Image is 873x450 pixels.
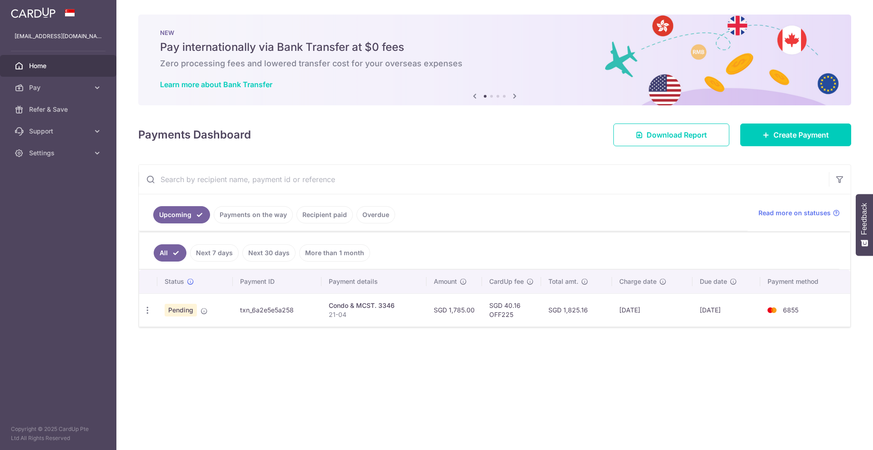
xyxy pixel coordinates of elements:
td: SGD 40.16 OFF225 [482,293,541,326]
td: [DATE] [692,293,760,326]
span: Amount [434,277,457,286]
th: Payment ID [233,270,321,293]
th: Payment method [760,270,850,293]
a: All [154,244,186,262]
span: Status [165,277,184,286]
th: Payment details [321,270,426,293]
a: Create Payment [740,124,851,146]
img: Bank transfer banner [138,15,851,105]
p: [EMAIL_ADDRESS][DOMAIN_NAME] [15,32,102,41]
button: Feedback - Show survey [856,194,873,256]
p: 21-04 [329,310,419,319]
span: Total amt. [548,277,578,286]
a: Read more on statuses [758,208,840,218]
span: Settings [29,148,89,158]
span: Create Payment [773,129,829,140]
span: Pending [165,304,197,316]
p: NEW [160,29,829,36]
h4: Payments Dashboard [138,127,251,143]
span: Due date [700,277,727,286]
a: Learn more about Bank Transfer [160,80,272,89]
a: Next 30 days [242,244,296,262]
img: CardUp [11,7,55,18]
input: Search by recipient name, payment id or reference [139,165,829,194]
span: Charge date [619,277,657,286]
a: Download Report [613,124,729,146]
span: Refer & Save [29,105,89,114]
td: SGD 1,825.16 [541,293,612,326]
td: [DATE] [612,293,692,326]
div: Condo & MCST. 3346 [329,301,419,310]
td: SGD 1,785.00 [426,293,482,326]
h6: Zero processing fees and lowered transfer cost for your overseas expenses [160,58,829,69]
span: Home [29,61,89,70]
h5: Pay internationally via Bank Transfer at $0 fees [160,40,829,54]
span: Support [29,127,89,136]
span: CardUp fee [489,277,524,286]
span: Feedback [860,203,868,235]
span: 6855 [783,306,798,314]
span: Read more on statuses [758,208,831,218]
span: Download Report [647,129,707,140]
a: Next 7 days [190,244,239,262]
img: Bank Card [763,305,781,316]
a: Upcoming [153,206,210,223]
span: Pay [29,83,89,92]
a: Overdue [356,206,395,223]
a: Payments on the way [214,206,293,223]
td: txn_6a2e5e5a258 [233,293,321,326]
a: Recipient paid [296,206,353,223]
iframe: Opens a widget where you can find more information [815,423,864,445]
a: More than 1 month [299,244,370,262]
